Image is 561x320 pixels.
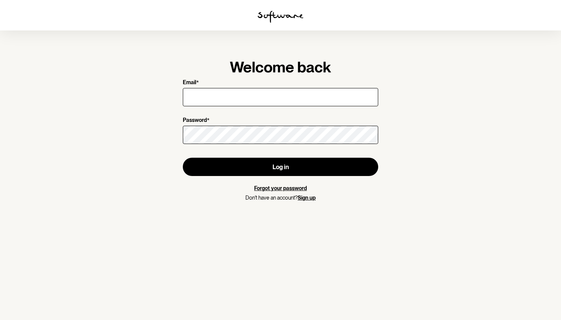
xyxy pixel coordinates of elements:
h1: Welcome back [183,58,378,76]
p: Don't have an account? [183,195,378,201]
p: Email [183,79,196,86]
a: Forgot your password [254,185,307,191]
img: software logo [258,11,303,23]
button: Log in [183,158,378,176]
p: Password [183,117,207,124]
a: Sign up [298,195,316,201]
